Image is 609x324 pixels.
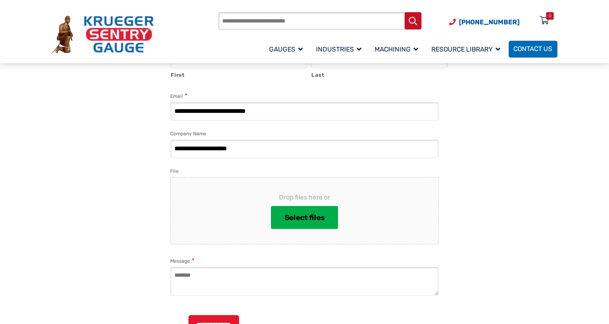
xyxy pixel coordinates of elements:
a: Industries [311,39,370,59]
button: select files, file [271,206,338,229]
a: Gauges [264,39,311,59]
span: [PHONE_NUMBER] [459,18,519,26]
label: Company Name [170,130,206,138]
label: Email [170,92,187,101]
span: Contact Us [513,45,552,53]
label: First [171,69,307,79]
span: Drop files here or [186,192,423,202]
div: 0 [549,12,551,20]
label: Last [311,69,448,79]
img: Krueger Sentry Gauge [52,15,154,53]
span: Resource Library [431,45,500,53]
label: Message [170,257,194,265]
span: Gauges [269,45,303,53]
a: Phone Number (920) 434-8860 [449,17,519,27]
span: Machining [375,45,418,53]
a: Machining [370,39,427,59]
label: File [170,167,179,176]
a: Contact Us [509,41,557,58]
a: Resource Library [427,39,509,59]
span: Industries [316,45,361,53]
